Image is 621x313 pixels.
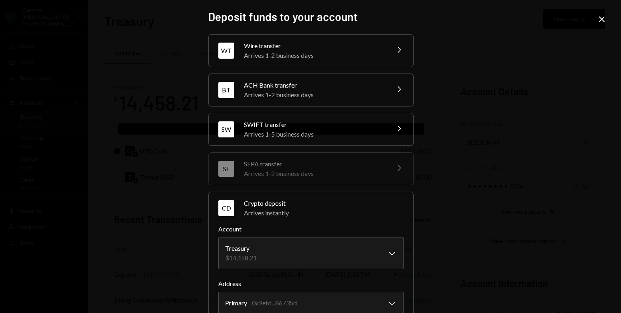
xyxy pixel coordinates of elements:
div: Arrives 1-2 business days [244,51,384,60]
div: Arrives 1-5 business days [244,129,384,139]
div: Crypto deposit [244,198,404,208]
div: SW [218,121,234,137]
label: Address [218,279,404,288]
div: WT [218,43,234,59]
h2: Deposit funds to your account [208,9,413,25]
button: Account [218,237,404,269]
div: BT [218,82,234,98]
button: CDCrypto depositArrives instantly [209,192,413,224]
div: Arrives 1-2 business days [244,90,384,100]
div: ACH Bank transfer [244,80,384,90]
div: SEPA transfer [244,159,384,169]
div: Arrives 1-2 business days [244,169,384,178]
button: BTACH Bank transferArrives 1-2 business days [209,74,413,106]
div: Arrives instantly [244,208,404,218]
div: SE [218,161,234,177]
div: SWIFT transfer [244,120,384,129]
div: CD [218,200,234,216]
div: Wire transfer [244,41,384,51]
button: SWSWIFT transferArrives 1-5 business days [209,113,413,145]
button: SESEPA transferArrives 1-2 business days [209,153,413,185]
button: WTWire transferArrives 1-2 business days [209,35,413,67]
label: Account [218,224,404,234]
div: 0x9efd...86735d [252,298,297,308]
